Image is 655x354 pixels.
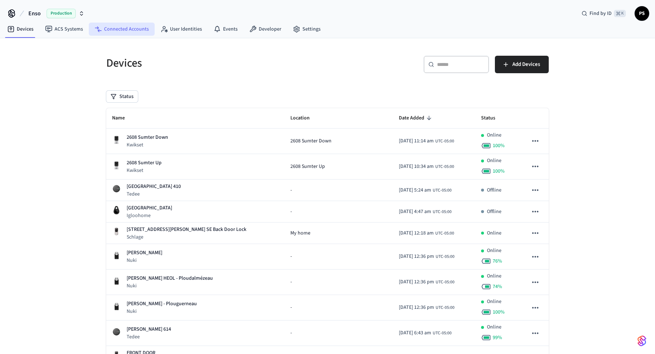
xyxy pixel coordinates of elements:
p: Nuki [127,308,197,315]
img: Tedee Smart Lock [112,327,121,336]
div: America/Bogota [399,229,454,237]
div: Find by ID⌘ K [576,7,632,20]
a: Settings [287,23,326,36]
p: Nuki [127,282,213,290]
a: Developer [243,23,287,36]
div: America/Bogota [399,208,452,216]
span: [DATE] 6:43 am [399,329,431,337]
span: - [290,329,292,337]
p: 2608 Sumter Down [127,134,168,141]
p: Schlage [127,233,246,241]
span: Add Devices [512,60,540,69]
span: 100 % [493,308,505,316]
span: 99 % [493,334,502,341]
span: 76 % [493,257,502,265]
span: 100 % [493,142,505,149]
span: UTC-05:00 [433,330,452,337]
span: UTC-05:00 [435,164,454,170]
div: America/Bogota [399,278,454,286]
p: Offline [487,208,501,216]
span: UTC-05:00 [436,304,454,311]
p: Igloohome [127,212,172,219]
button: Add Devices [495,56,549,73]
img: Nuki Smart Lock 3.0 Pro Black, Front [112,251,121,260]
span: 2608 Sumter Down [290,137,332,145]
p: Kwikset [127,141,168,149]
p: Online [487,298,501,306]
span: [DATE] 4:47 am [399,208,431,216]
p: Tedee [127,190,181,198]
span: Date Added [399,113,434,124]
a: User Identities [155,23,208,36]
p: Online [487,272,501,280]
span: Find by ID [589,10,612,17]
p: Online [487,229,501,237]
p: [PERSON_NAME] 614 [127,326,171,333]
p: Online [487,157,501,165]
button: Status [106,91,138,102]
span: Enso [28,9,41,18]
span: - [290,253,292,260]
p: Tedee [127,333,171,341]
div: America/Bogota [399,329,452,337]
span: [DATE] 12:36 pm [399,253,434,260]
span: Status [481,113,505,124]
span: - [290,186,292,194]
div: America/Bogota [399,186,452,194]
span: - [290,208,292,216]
p: [GEOGRAPHIC_DATA] [127,204,172,212]
p: Online [487,247,501,255]
span: UTC-05:00 [436,279,454,286]
span: [DATE] 10:34 am [399,163,434,170]
a: Connected Accounts [89,23,155,36]
div: America/Bogota [399,163,454,170]
span: 100 % [493,168,505,175]
span: [DATE] 12:36 pm [399,304,434,311]
img: igloohome_igke [112,206,121,215]
a: Events [208,23,243,36]
img: Nuki Smart Lock 3.0 Pro Black, Front [112,302,121,311]
span: UTC-05:00 [433,187,452,194]
span: Production [47,9,76,18]
p: Nuki [127,257,162,264]
div: America/Bogota [399,253,454,260]
img: Yale Assure Touchscreen Wifi Smart Lock, Satin Nickel, Front [112,227,121,236]
button: PS [635,6,649,21]
span: Name [112,113,134,124]
p: [GEOGRAPHIC_DATA] 410 [127,183,181,190]
p: Online [487,131,501,139]
img: Kwikset Halo Touchscreen Wifi Enabled Smart Lock, Polished Chrome, Front [112,161,121,170]
span: UTC-05:00 [436,253,454,260]
span: ⌘ K [614,10,626,17]
span: PS [635,7,648,20]
p: Offline [487,186,501,194]
span: 74 % [493,283,502,290]
span: UTC-05:00 [435,138,454,145]
p: [PERSON_NAME] - Plouguerneau [127,300,197,308]
span: [DATE] 5:24 am [399,186,431,194]
span: - [290,278,292,286]
span: [DATE] 12:36 pm [399,278,434,286]
a: Devices [1,23,39,36]
span: Location [290,113,319,124]
a: ACS Systems [39,23,89,36]
span: - [290,304,292,311]
img: Nuki Smart Lock 3.0 Pro Black, Front [112,276,121,285]
span: [DATE] 11:14 am [399,137,434,145]
span: UTC-05:00 [433,209,452,215]
p: 2608 Sumter Up [127,159,162,167]
p: [PERSON_NAME] [127,249,162,257]
h5: Devices [106,56,323,71]
img: Kwikset Halo Touchscreen Wifi Enabled Smart Lock, Polished Chrome, Front [112,135,121,144]
img: SeamLogoGradient.69752ec5.svg [638,335,646,347]
p: Online [487,323,501,331]
div: America/Bogota [399,304,454,311]
span: [DATE] 12:18 am [399,229,434,237]
p: [PERSON_NAME] HEOL - Ploudalmézeau [127,275,213,282]
p: [STREET_ADDRESS][PERSON_NAME] SE Back Door Lock [127,226,246,233]
span: 2608 Sumter Up [290,163,325,170]
span: UTC-05:00 [435,230,454,237]
span: My home [290,229,310,237]
div: America/Bogota [399,137,454,145]
p: Kwikset [127,167,162,174]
